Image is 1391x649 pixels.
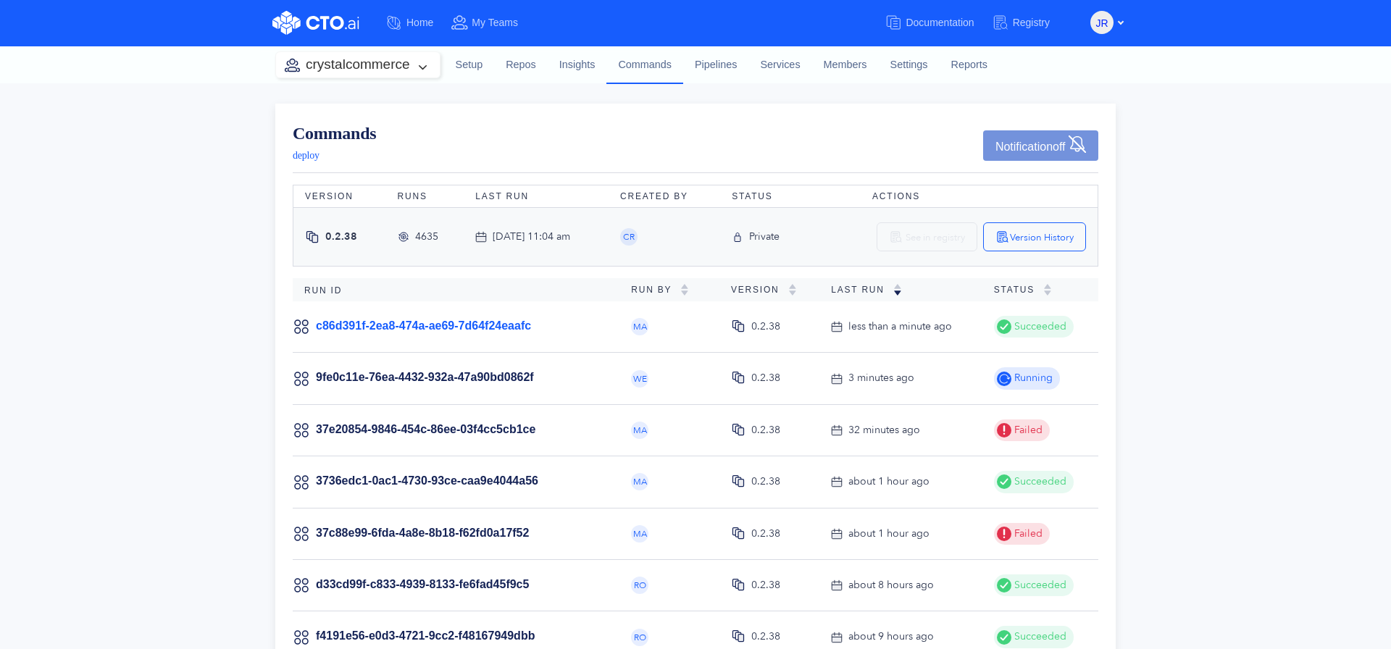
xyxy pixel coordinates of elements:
[293,150,319,161] span: deploy
[316,371,534,383] a: 9fe0c11e-76ea-4432-932a-47a90bd0862f
[609,185,720,208] th: Created By
[1011,319,1066,335] span: Succeeded
[807,185,1098,208] th: Actions
[983,222,1086,251] button: Version History
[848,370,914,386] div: 3 minutes ago
[831,285,893,295] span: Last Run
[848,526,930,542] div: about 1 hour ago
[732,231,743,243] img: private-icon.svg
[494,46,548,85] a: Repos
[1011,370,1053,386] span: Running
[1043,284,1052,296] img: sorting-empty.svg
[683,46,748,85] a: Pipelines
[720,185,807,208] th: Status
[848,474,930,490] div: about 1 hour ago
[848,629,934,645] div: about 9 hours ago
[848,577,934,593] div: about 8 hours ago
[1011,474,1066,490] span: Succeeded
[983,130,1098,161] button: Notificationoff
[451,9,535,36] a: My Teams
[472,17,518,28] span: My Teams
[940,46,999,85] a: Reports
[633,426,647,435] span: MA
[731,285,788,295] span: Version
[994,285,1043,295] span: Status
[634,633,646,642] span: RO
[1013,17,1050,28] span: Registry
[1095,12,1108,35] span: JR
[634,581,646,590] span: RO
[848,319,952,335] div: less than a minute ago
[293,278,619,301] th: Run ID
[680,284,689,296] img: sorting-empty.svg
[316,474,538,487] a: 3736edc1-0ac1-4730-93ce-caa9e4044a56
[293,125,376,142] a: Commands
[316,423,535,435] a: 37e20854-9846-454c-86ee-03f4cc5cb1ce
[316,629,535,642] a: f4191e56-e0d3-4721-9cc2-f48167949dbb
[633,529,647,538] span: MA
[316,319,531,332] a: c86d391f-2ea8-474a-ae69-7d64f24eaafc
[633,322,647,331] span: MA
[1011,526,1043,542] span: Failed
[751,370,780,386] div: 0.2.38
[848,422,920,438] div: 32 minutes ago
[751,526,780,542] div: 0.2.38
[493,229,570,245] div: [DATE] 11:04 am
[606,46,683,83] a: Commands
[893,284,902,296] img: sorting-down.svg
[751,629,780,645] div: 0.2.38
[751,474,780,490] div: 0.2.38
[325,230,357,243] span: 0.2.38
[1011,422,1043,438] span: Failed
[751,319,780,335] div: 0.2.38
[385,9,451,36] a: Home
[906,17,974,28] span: Documentation
[749,229,780,245] div: Private
[879,46,940,85] a: Settings
[751,577,780,593] div: 0.2.38
[885,9,991,36] a: Documentation
[293,185,386,208] th: Version
[406,17,433,28] span: Home
[464,185,609,208] th: Last Run
[631,285,680,295] span: Run By
[812,46,879,85] a: Members
[748,46,811,85] a: Services
[751,422,780,438] div: 0.2.38
[386,185,464,208] th: Runs
[623,233,635,241] span: CR
[276,52,440,78] button: crystalcommerce
[633,374,647,383] span: WE
[316,578,529,590] a: d33cd99f-c833-4939-8133-fe6fad45f9c5
[415,229,438,245] div: 4635
[1090,11,1114,34] button: JR
[548,46,607,85] a: Insights
[995,230,1010,244] img: version-history.svg
[633,477,647,486] span: MA
[444,46,495,85] a: Setup
[272,11,359,35] img: CTO.ai Logo
[1011,629,1066,645] span: Succeeded
[1011,577,1066,593] span: Succeeded
[992,9,1067,36] a: Registry
[788,284,797,296] img: sorting-empty.svg
[316,527,529,539] a: 37c88e99-6fda-4a8e-8b18-f62fd0a17f52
